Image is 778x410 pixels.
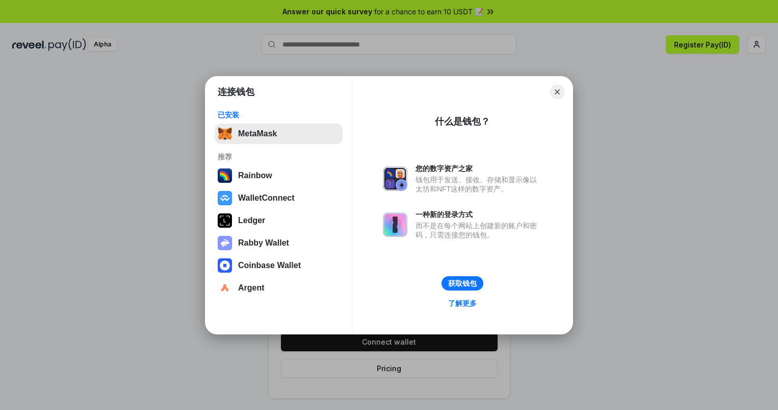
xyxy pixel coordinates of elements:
button: Argent [215,278,343,298]
button: MetaMask [215,124,343,144]
button: Ledger [215,210,343,231]
a: 了解更多 [442,297,483,310]
img: svg+xml,%3Csvg%20width%3D%22120%22%20height%3D%22120%22%20viewBox%3D%220%200%20120%20120%22%20fil... [218,168,232,183]
div: 您的数字资产之家 [416,164,542,173]
div: 而不是在每个网站上创建新的账户和密码，只需连接您的钱包。 [416,221,542,239]
div: Coinbase Wallet [238,261,301,270]
button: 获取钱包 [442,276,483,291]
button: Coinbase Wallet [215,255,343,276]
button: Close [550,85,564,99]
img: svg+xml,%3Csvg%20xmlns%3D%22http%3A%2F%2Fwww.w3.org%2F2000%2Fsvg%22%20width%3D%2228%22%20height%3... [218,213,232,228]
img: svg+xml,%3Csvg%20width%3D%2228%22%20height%3D%2228%22%20viewBox%3D%220%200%2028%2028%22%20fill%3D... [218,191,232,205]
h1: 连接钱包 [218,86,254,98]
img: svg+xml,%3Csvg%20width%3D%2228%22%20height%3D%2228%22%20viewBox%3D%220%200%2028%2028%22%20fill%3D... [218,258,232,273]
div: 推荐 [218,152,340,161]
img: svg+xml,%3Csvg%20xmlns%3D%22http%3A%2F%2Fwww.w3.org%2F2000%2Fsvg%22%20fill%3D%22none%22%20viewBox... [218,236,232,250]
div: Rabby Wallet [238,238,289,248]
button: Rainbow [215,165,343,186]
img: svg+xml,%3Csvg%20xmlns%3D%22http%3A%2F%2Fwww.w3.org%2F2000%2Fsvg%22%20fill%3D%22none%22%20viewBox... [383,166,407,191]
div: 一种新的登录方式 [416,210,542,219]
button: WalletConnect [215,188,343,208]
div: Ledger [238,216,265,225]
button: Rabby Wallet [215,233,343,253]
img: svg+xml,%3Csvg%20width%3D%2228%22%20height%3D%2228%22%20viewBox%3D%220%200%2028%2028%22%20fill%3D... [218,281,232,295]
div: 获取钱包 [448,279,477,288]
div: 钱包用于发送、接收、存储和显示像以太坊和NFT这样的数字资产。 [416,175,542,194]
img: svg+xml,%3Csvg%20xmlns%3D%22http%3A%2F%2Fwww.w3.org%2F2000%2Fsvg%22%20fill%3D%22none%22%20viewBox... [383,212,407,237]
div: Argent [238,283,265,293]
div: 什么是钱包？ [435,115,490,128]
div: WalletConnect [238,194,295,203]
div: 了解更多 [448,299,477,308]
img: svg+xml,%3Csvg%20fill%3D%22none%22%20height%3D%2233%22%20viewBox%3D%220%200%2035%2033%22%20width%... [218,127,232,141]
div: 已安装 [218,110,340,119]
div: Rainbow [238,171,272,180]
div: MetaMask [238,129,277,138]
